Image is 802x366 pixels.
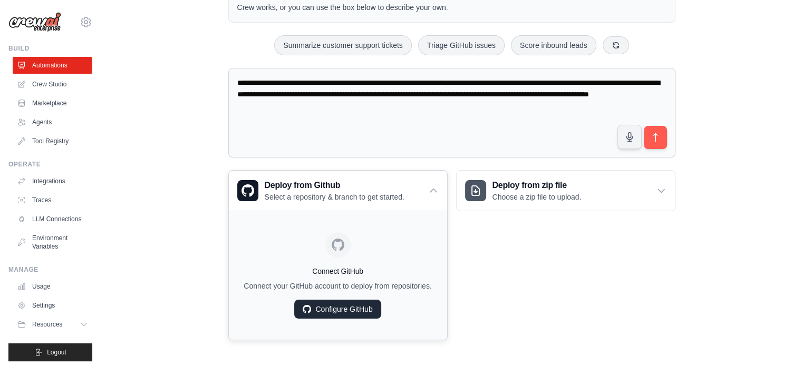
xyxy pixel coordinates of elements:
a: Agents [13,114,92,131]
a: Environment Variables [13,230,92,255]
a: LLM Connections [13,211,92,227]
button: Logout [8,343,92,361]
span: Logout [47,348,66,357]
a: Crew Studio [13,76,92,93]
a: Settings [13,297,92,314]
a: Configure GitHub [294,300,381,319]
div: Operate [8,160,92,169]
p: Choose a zip file to upload. [492,192,582,202]
a: Marketplace [13,95,92,112]
a: Automations [13,57,92,74]
a: Usage [13,278,92,295]
p: Select a repository & branch to get started. [265,192,404,202]
img: Logo [8,12,61,32]
button: Summarize customer support tickets [274,35,411,55]
button: Resources [13,316,92,333]
div: Build [8,44,92,53]
h3: Deploy from zip file [492,179,582,192]
span: Resources [32,320,62,329]
button: Score inbound leads [511,35,596,55]
h3: Deploy from Github [265,179,404,192]
button: Triage GitHub issues [418,35,505,55]
iframe: Chat Widget [749,315,802,366]
p: Connect your GitHub account to deploy from repositories. [237,281,439,291]
a: Tool Registry [13,133,92,150]
a: Integrations [13,173,92,190]
div: Manage [8,265,92,274]
a: Traces [13,192,92,209]
h4: Connect GitHub [237,266,439,276]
